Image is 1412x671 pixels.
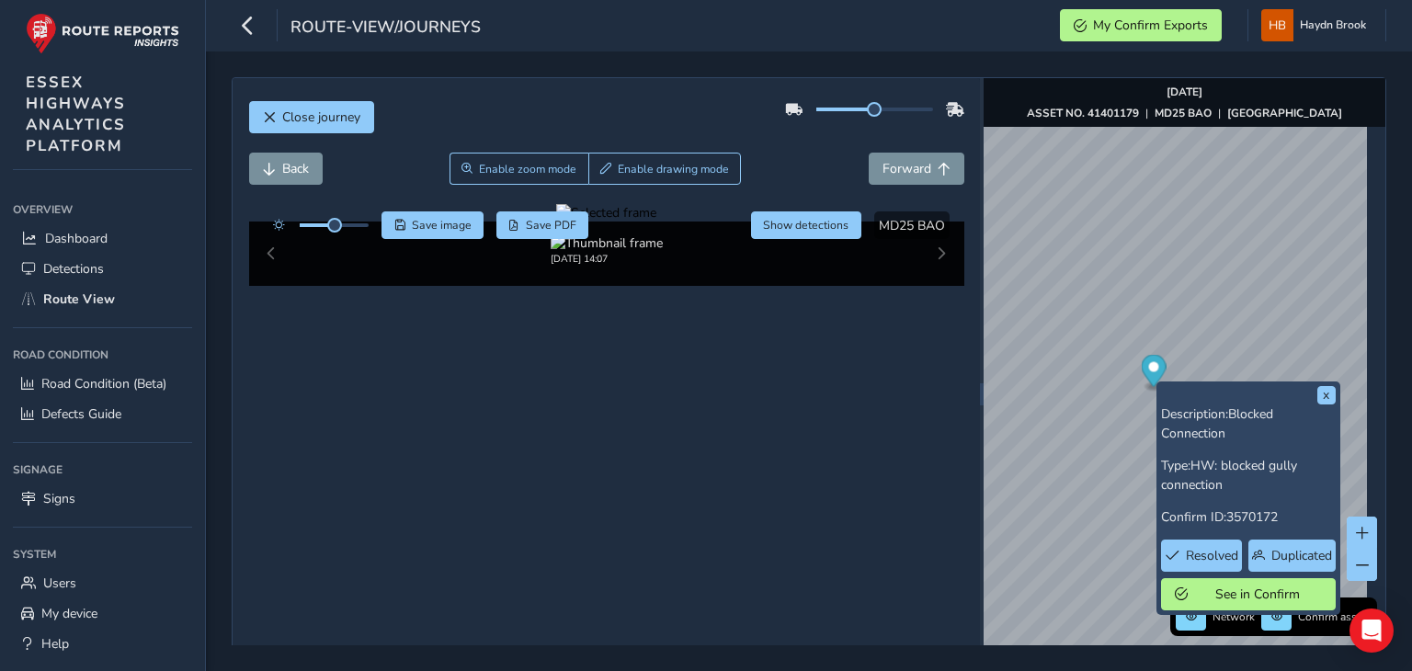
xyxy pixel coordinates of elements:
img: diamond-layout [1261,9,1293,41]
span: Close journey [282,108,360,126]
button: Duplicated [1248,540,1335,572]
span: Save PDF [526,218,576,233]
a: My device [13,598,192,629]
span: Back [282,160,309,177]
button: Close journey [249,101,374,133]
button: My Confirm Exports [1060,9,1222,41]
button: Haydn Brook [1261,9,1372,41]
button: PDF [496,211,589,239]
div: [DATE] 14:07 [551,252,663,266]
span: My device [41,605,97,622]
a: Route View [13,284,192,314]
p: Description: [1161,404,1336,443]
span: Help [41,635,69,653]
img: Thumbnail frame [551,234,663,252]
button: x [1317,386,1336,404]
span: Route View [43,290,115,308]
span: Show detections [763,218,848,233]
span: Resolved [1186,547,1238,564]
button: Resolved [1161,540,1243,572]
span: route-view/journeys [290,16,481,41]
span: Haydn Brook [1300,9,1366,41]
div: Road Condition [13,341,192,369]
a: Users [13,568,192,598]
button: Hide detections [751,211,861,239]
a: Defects Guide [13,399,192,429]
span: Enable zoom mode [479,162,576,176]
div: System [13,540,192,568]
span: Detections [43,260,104,278]
strong: [GEOGRAPHIC_DATA] [1227,106,1342,120]
a: Detections [13,254,192,284]
span: Duplicated [1271,547,1332,564]
span: Confirm assets [1298,609,1372,624]
span: Save image [412,218,472,233]
span: Dashboard [45,230,108,247]
button: Save [381,211,484,239]
strong: MD25 BAO [1155,106,1212,120]
button: Forward [869,153,964,185]
div: Signage [13,456,192,483]
button: See in Confirm [1161,578,1336,610]
button: Draw [588,153,742,185]
strong: ASSET NO. 41401179 [1027,106,1139,120]
span: See in Confirm [1194,586,1322,603]
p: Type: [1161,456,1336,495]
span: Signs [43,490,75,507]
img: rr logo [26,13,179,54]
div: Map marker [1142,355,1167,392]
p: Confirm ID: [1161,507,1336,527]
a: Road Condition (Beta) [13,369,192,399]
span: 3570172 [1226,508,1278,526]
strong: [DATE] [1167,85,1202,99]
div: Open Intercom Messenger [1349,608,1394,653]
a: Signs [13,483,192,514]
span: Users [43,574,76,592]
span: Defects Guide [41,405,121,423]
span: Road Condition (Beta) [41,375,166,392]
a: Help [13,629,192,659]
button: Back [249,153,323,185]
span: Enable drawing mode [618,162,729,176]
span: Blocked Connection [1161,405,1273,442]
a: Dashboard [13,223,192,254]
button: Zoom [450,153,588,185]
div: Overview [13,196,192,223]
span: Forward [882,160,931,177]
span: Network [1213,609,1255,624]
span: MD25 BAO [879,217,945,234]
span: My Confirm Exports [1093,17,1208,34]
div: | | [1027,106,1342,120]
span: ESSEX HIGHWAYS ANALYTICS PLATFORM [26,72,126,156]
span: HW: blocked gully connection [1161,457,1297,494]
